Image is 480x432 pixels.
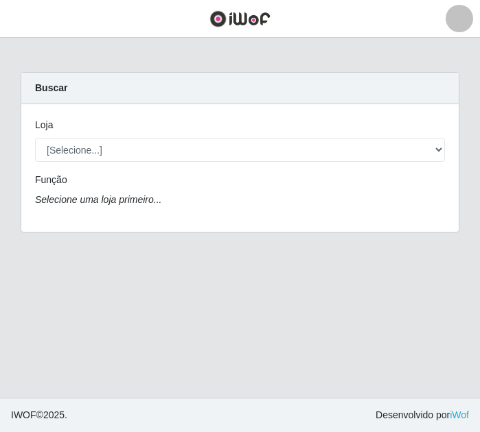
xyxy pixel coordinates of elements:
i: Selecione uma loja primeiro... [35,194,161,205]
span: Desenvolvido por [376,408,469,422]
label: Função [35,173,67,187]
span: © 2025 . [11,408,67,422]
img: CoreUI Logo [209,10,271,27]
a: iWof [450,409,469,420]
strong: Buscar [35,82,67,93]
label: Loja [35,118,53,132]
span: IWOF [11,409,36,420]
